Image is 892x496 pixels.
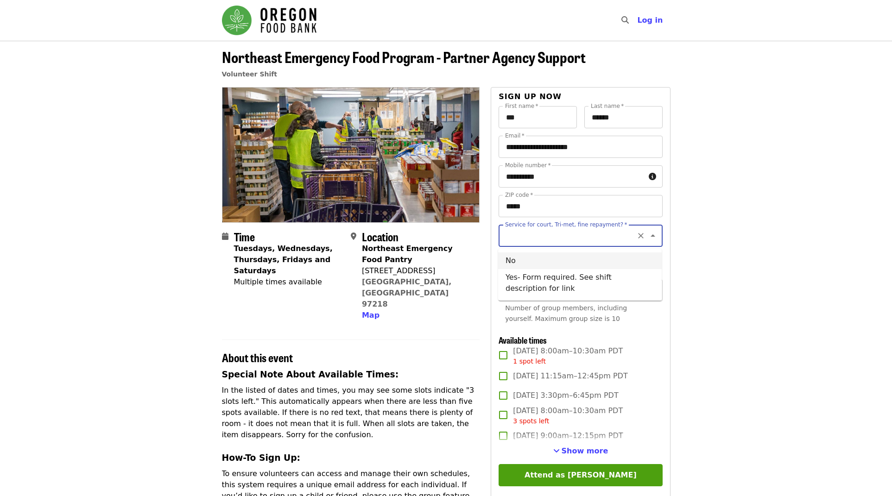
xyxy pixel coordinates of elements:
[362,311,380,320] span: Map
[499,165,645,188] input: Mobile number
[362,310,380,321] button: Map
[505,133,525,138] label: Email
[362,244,453,264] strong: Northeast Emergency Food Pantry
[222,349,293,365] span: About this event
[505,163,550,168] label: Mobile number
[513,430,623,441] span: [DATE] 9:00am–12:15pm PDT
[646,229,659,242] button: Close
[351,232,356,241] i: map-marker-alt icon
[234,276,343,288] div: Multiple times available
[222,453,301,463] strong: How-To Sign Up:
[505,304,627,322] span: Number of group members, including yourself. Maximum group size is 10
[584,106,663,128] input: Last name
[630,11,670,30] button: Log in
[649,172,656,181] i: circle-info icon
[513,358,546,365] span: 1 spot left
[505,103,538,109] label: First name
[513,417,549,425] span: 3 spots left
[499,92,562,101] span: Sign up now
[499,106,577,128] input: First name
[513,405,623,426] span: [DATE] 8:00am–10:30am PDT
[222,6,316,35] img: Oregon Food Bank - Home
[513,370,627,382] span: [DATE] 11:15am–12:45pm PDT
[499,334,547,346] span: Available times
[553,446,608,457] button: See more timeslots
[513,390,618,401] span: [DATE] 3:30pm–6:45pm PDT
[362,277,452,308] a: [GEOGRAPHIC_DATA], [GEOGRAPHIC_DATA] 97218
[234,228,255,245] span: Time
[222,46,586,68] span: Northeast Emergency Food Program - Partner Agency Support
[498,269,662,297] li: Yes- Form required. See shift description for link
[637,16,663,25] span: Log in
[222,70,278,78] a: Volunteer Shift
[498,252,662,269] li: No
[499,195,662,217] input: ZIP code
[362,265,472,276] div: [STREET_ADDRESS]
[222,232,228,241] i: calendar icon
[634,9,642,31] input: Search
[505,222,627,227] label: Service for court, Tri-met, fine repayment?
[222,370,399,379] strong: Special Note About Available Times:
[222,385,480,440] p: In the listed of dates and times, you may see some slots indicate "3 slots left." This automatica...
[499,464,662,486] button: Attend as [PERSON_NAME]
[591,103,624,109] label: Last name
[505,192,533,198] label: ZIP code
[562,446,608,455] span: Show more
[513,345,623,366] span: [DATE] 8:00am–10:30am PDT
[362,228,399,245] span: Location
[234,244,333,275] strong: Tuesdays, Wednesdays, Thursdays, Fridays and Saturdays
[222,88,480,222] img: Northeast Emergency Food Program - Partner Agency Support organized by Oregon Food Bank
[634,229,647,242] button: Clear
[621,16,629,25] i: search icon
[499,136,662,158] input: Email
